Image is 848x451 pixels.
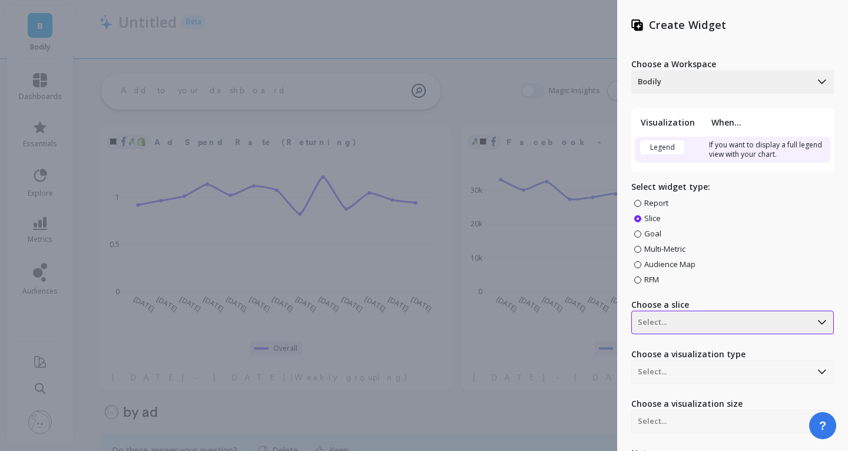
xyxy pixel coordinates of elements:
[635,117,705,128] th: Visualization
[644,259,695,269] span: Audience Map
[819,417,826,434] span: ?
[644,197,668,208] span: Report
[649,18,726,32] p: Create Widget
[644,243,685,254] span: Multi-Metric
[644,274,659,285] span: RFM
[631,58,834,70] label: Choose a Workspace
[631,348,834,360] label: Choose a visualization type
[809,412,836,439] button: ?
[705,137,830,163] td: If you want to display a full legend view with your chart.
[644,228,661,239] span: Goal
[644,213,661,223] span: Slice
[640,140,684,154] div: Legend
[631,181,834,193] p: Select widget type:
[705,117,830,128] th: When...
[631,299,834,311] label: Choose a slice
[631,398,834,410] label: Choose a visualization size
